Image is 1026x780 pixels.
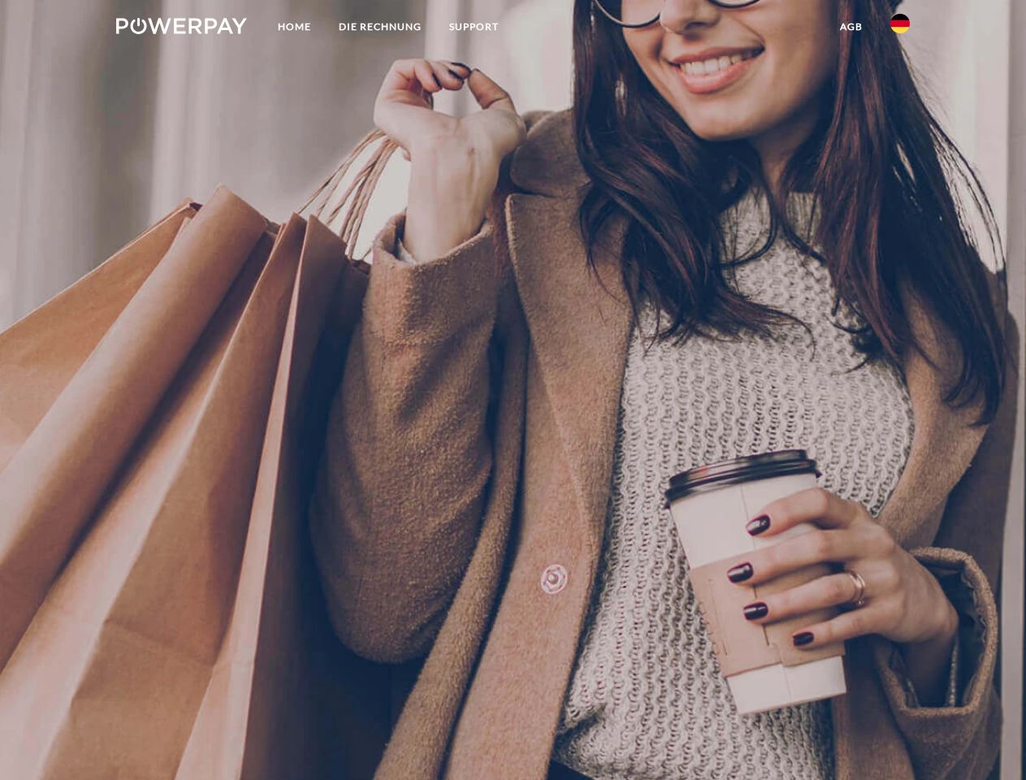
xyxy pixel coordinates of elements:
[325,12,435,41] a: DIE RECHNUNG
[264,12,325,41] a: Home
[826,12,877,41] a: agb
[116,18,247,34] img: logo-powerpay-white.svg
[435,12,513,41] a: SUPPORT
[890,14,910,33] img: de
